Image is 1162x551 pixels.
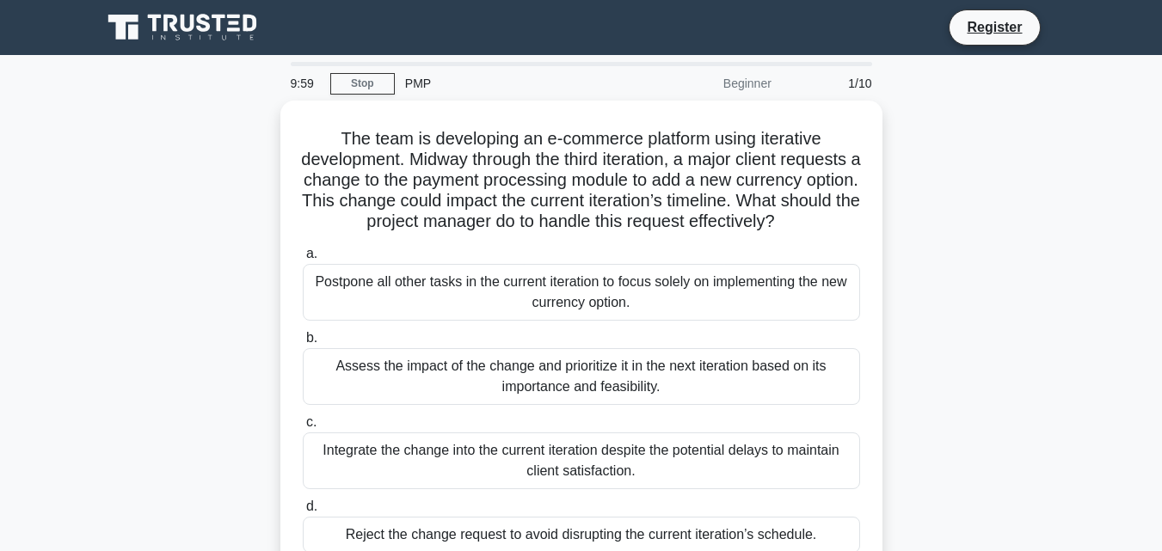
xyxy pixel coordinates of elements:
a: Stop [330,73,395,95]
h5: The team is developing an e-commerce platform using iterative development. Midway through the thi... [301,128,862,233]
span: d. [306,499,317,513]
div: Beginner [631,66,782,101]
div: 9:59 [280,66,330,101]
div: 1/10 [782,66,882,101]
div: Postpone all other tasks in the current iteration to focus solely on implementing the new currenc... [303,264,860,321]
span: b. [306,330,317,345]
span: a. [306,246,317,260]
a: Register [956,16,1032,38]
div: Integrate the change into the current iteration despite the potential delays to maintain client s... [303,432,860,489]
div: Assess the impact of the change and prioritize it in the next iteration based on its importance a... [303,348,860,405]
span: c. [306,414,317,429]
div: PMP [395,66,631,101]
